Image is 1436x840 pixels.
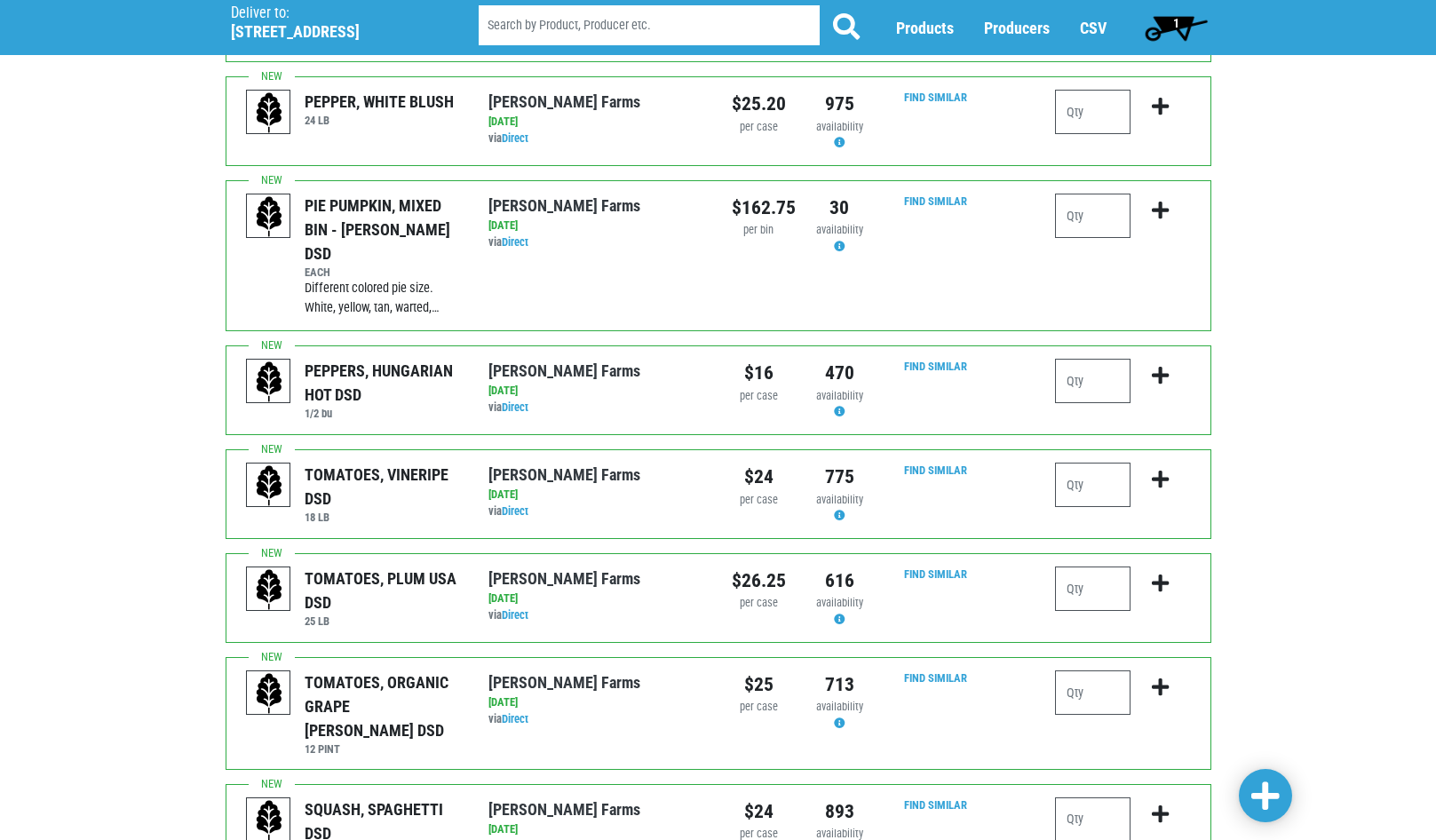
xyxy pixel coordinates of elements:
h6: 1/2 bu [305,407,462,420]
div: PEPPER, WHITE BLUSH [305,90,454,114]
span: availability [816,120,863,133]
img: placeholder-variety-43d6402dacf2d531de610a020419775a.svg [247,194,291,239]
a: Find Similar [904,194,967,208]
div: $24 [732,463,786,491]
h6: 12 PINT [305,742,462,756]
div: per bin [732,222,786,239]
a: [PERSON_NAME] Farms [488,92,640,111]
div: TOMATOES, ORGANIC GRAPE [PERSON_NAME] DSD [305,670,462,742]
div: via [488,503,704,520]
span: availability [816,493,863,506]
div: [DATE] [488,590,704,607]
div: [DATE] [488,694,704,711]
div: Different colored pie size. White, yellow, tan, warted, [305,279,462,317]
div: per case [732,699,786,716]
a: [PERSON_NAME] Farms [488,569,640,588]
div: via [488,234,704,251]
div: [DATE] [488,821,704,838]
div: via [488,607,704,624]
img: placeholder-variety-43d6402dacf2d531de610a020419775a.svg [247,360,291,404]
a: Find Similar [904,567,967,581]
h6: 24 LB [305,114,454,127]
div: 713 [813,670,867,699]
a: [PERSON_NAME] Farms [488,465,640,484]
input: Search by Product, Producer etc. [479,5,820,45]
img: placeholder-variety-43d6402dacf2d531de610a020419775a.svg [247,567,291,612]
span: availability [816,223,863,236]
div: 775 [813,463,867,491]
input: Qty [1055,463,1131,507]
span: … [432,300,440,315]
div: [DATE] [488,383,704,400]
a: 1 [1137,10,1216,45]
p: Deliver to: [231,4,433,22]
div: per case [732,492,786,509]
h6: EACH [305,265,462,279]
div: TOMATOES, VINERIPE DSD [305,463,462,511]
a: Direct [502,504,528,518]
a: Find Similar [904,360,967,373]
a: Direct [502,400,528,414]
div: 470 [813,359,867,387]
span: availability [816,827,863,840]
input: Qty [1055,567,1131,611]
div: $25 [732,670,786,699]
a: Direct [502,235,528,249]
a: Find Similar [904,798,967,812]
div: [DATE] [488,487,704,503]
div: 975 [813,90,867,118]
span: availability [816,700,863,713]
a: Find Similar [904,671,967,685]
input: Qty [1055,670,1131,715]
div: $25.20 [732,90,786,118]
div: via [488,711,704,728]
div: $26.25 [732,567,786,595]
a: Find Similar [904,464,967,477]
div: $24 [732,797,786,826]
a: [PERSON_NAME] Farms [488,800,640,819]
a: [PERSON_NAME] Farms [488,673,640,692]
img: placeholder-variety-43d6402dacf2d531de610a020419775a.svg [247,671,291,716]
span: availability [816,596,863,609]
div: [DATE] [488,218,704,234]
input: Qty [1055,90,1131,134]
a: Producers [984,19,1050,37]
div: TOMATOES, PLUM USA DSD [305,567,462,614]
div: PEPPERS, HUNGARIAN HOT DSD [305,359,462,407]
div: per case [732,595,786,612]
input: Qty [1055,359,1131,403]
span: availability [816,389,863,402]
div: per case [732,119,786,136]
h5: [STREET_ADDRESS] [231,22,433,42]
a: CSV [1080,19,1107,37]
a: Direct [502,608,528,622]
div: 30 [813,194,867,222]
div: [DATE] [488,114,704,131]
a: [PERSON_NAME] Farms [488,196,640,215]
img: placeholder-variety-43d6402dacf2d531de610a020419775a.svg [247,464,291,508]
div: PIE PUMPKIN, MIXED BIN - [PERSON_NAME] DSD [305,194,462,265]
a: Direct [502,712,528,725]
div: $162.75 [732,194,786,222]
div: $16 [732,359,786,387]
div: per case [732,388,786,405]
a: Direct [502,131,528,145]
a: Products [896,19,954,37]
div: via [488,131,704,147]
input: Qty [1055,194,1131,238]
div: via [488,400,704,416]
div: 893 [813,797,867,826]
img: placeholder-variety-43d6402dacf2d531de610a020419775a.svg [247,91,291,135]
h6: 25 LB [305,614,462,628]
a: [PERSON_NAME] Farms [488,361,640,380]
h6: 18 LB [305,511,462,524]
a: Find Similar [904,91,967,104]
div: 616 [813,567,867,595]
span: 1 [1173,16,1179,30]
